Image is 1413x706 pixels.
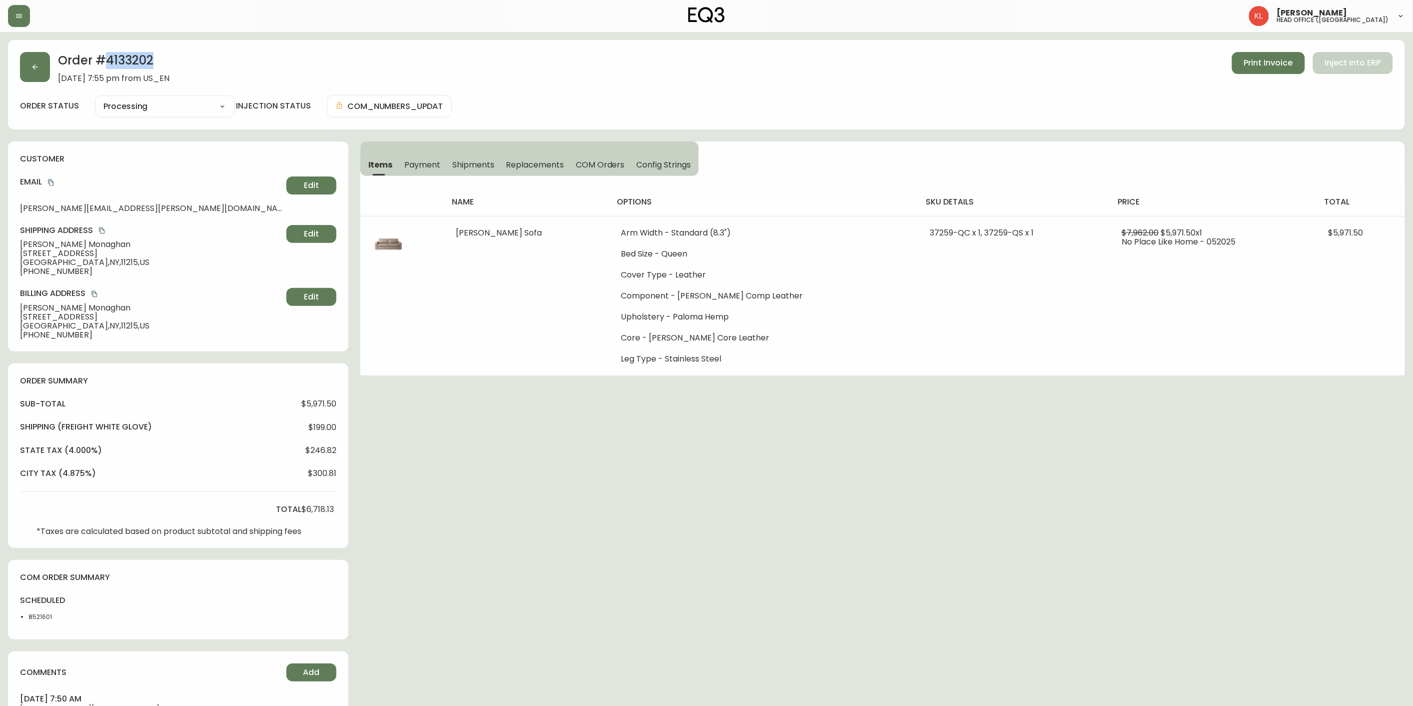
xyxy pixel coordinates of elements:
span: [PHONE_NUMBER] [20,330,282,339]
h4: order summary [20,375,336,386]
li: Component - [PERSON_NAME] Comp Leather [621,291,906,300]
span: 37259-QC x 1, 37259-QS x 1 [930,227,1034,238]
button: copy [89,289,99,299]
span: [PERSON_NAME] Sofa [456,227,542,238]
span: $5,971.50 [301,399,336,408]
p: *Taxes are calculated based on product subtotal and shipping fees [36,527,301,536]
span: $6,718.13 [301,505,334,514]
span: [PERSON_NAME] [1277,9,1348,17]
li: Cover Type - Leather [621,270,906,279]
span: Config Strings [637,159,691,170]
button: Edit [286,288,336,306]
img: 3490a717-8711-41a0-8926-bca27dc1cdb0.jpg [372,228,404,260]
span: Payment [405,159,441,170]
span: $5,971.50 [1329,227,1364,238]
span: [PHONE_NUMBER] [20,267,282,276]
li: Arm Width - Standard (8.3") [621,228,906,237]
h4: state tax (4.000%) [20,445,102,456]
li: Upholstery - Paloma Hemp [621,312,906,321]
h4: customer [20,153,336,164]
span: Items [368,159,393,170]
span: Add [303,667,319,678]
span: [PERSON_NAME] Monaghan [20,240,282,249]
span: [GEOGRAPHIC_DATA] , NY , 11215 , US [20,258,282,267]
span: [STREET_ADDRESS] [20,249,282,258]
h4: Email [20,176,282,187]
h4: Shipping Address [20,225,282,236]
img: 2c0c8aa7421344cf0398c7f872b772b5 [1249,6,1269,26]
span: $246.82 [305,446,336,455]
button: Print Invoice [1232,52,1305,74]
button: copy [46,177,56,187]
button: Add [286,663,336,681]
span: Edit [304,228,319,239]
h4: sub-total [20,398,65,409]
h4: price [1118,196,1309,207]
span: $5,971.50 x 1 [1161,227,1202,238]
h4: total [1325,196,1397,207]
span: Shipments [452,159,494,170]
h4: Shipping ( Freight White Glove ) [20,421,152,432]
span: Print Invoice [1244,57,1293,68]
span: $7,962.00 [1122,227,1159,238]
span: Replacements [506,159,564,170]
span: [PERSON_NAME] Monaghan [20,303,282,312]
li: Core - [PERSON_NAME] Core Leather [621,333,906,342]
span: Edit [304,180,319,191]
h4: [DATE] 7:50 am [20,693,336,704]
span: Edit [304,291,319,302]
span: $199.00 [308,423,336,432]
h4: com order summary [20,572,336,583]
span: No Place Like Home - 052025 [1122,236,1236,247]
span: [GEOGRAPHIC_DATA] , NY , 11215 , US [20,321,282,330]
span: [DATE] 7:55 pm from US_EN [58,74,169,83]
li: 8521601 [28,612,73,621]
h4: injection status [236,100,311,111]
span: [PERSON_NAME][EMAIL_ADDRESS][PERSON_NAME][DOMAIN_NAME] [20,204,282,213]
h4: options [617,196,910,207]
button: copy [97,225,107,235]
h4: Billing Address [20,288,282,299]
span: $300.81 [308,469,336,478]
button: Edit [286,225,336,243]
h4: sku details [926,196,1102,207]
h4: name [452,196,601,207]
h4: scheduled [20,595,73,606]
h4: comments [20,667,66,678]
label: order status [20,100,79,111]
h4: total [276,504,301,515]
h4: city tax (4.875%) [20,468,96,479]
h2: Order # 4133202 [58,52,169,74]
li: Leg Type - Stainless Steel [621,354,906,363]
img: logo [688,7,725,23]
span: COM Orders [576,159,625,170]
button: Edit [286,176,336,194]
span: [STREET_ADDRESS] [20,312,282,321]
li: Bed Size - Queen [621,249,906,258]
h5: head office ([GEOGRAPHIC_DATA]) [1277,17,1389,23]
